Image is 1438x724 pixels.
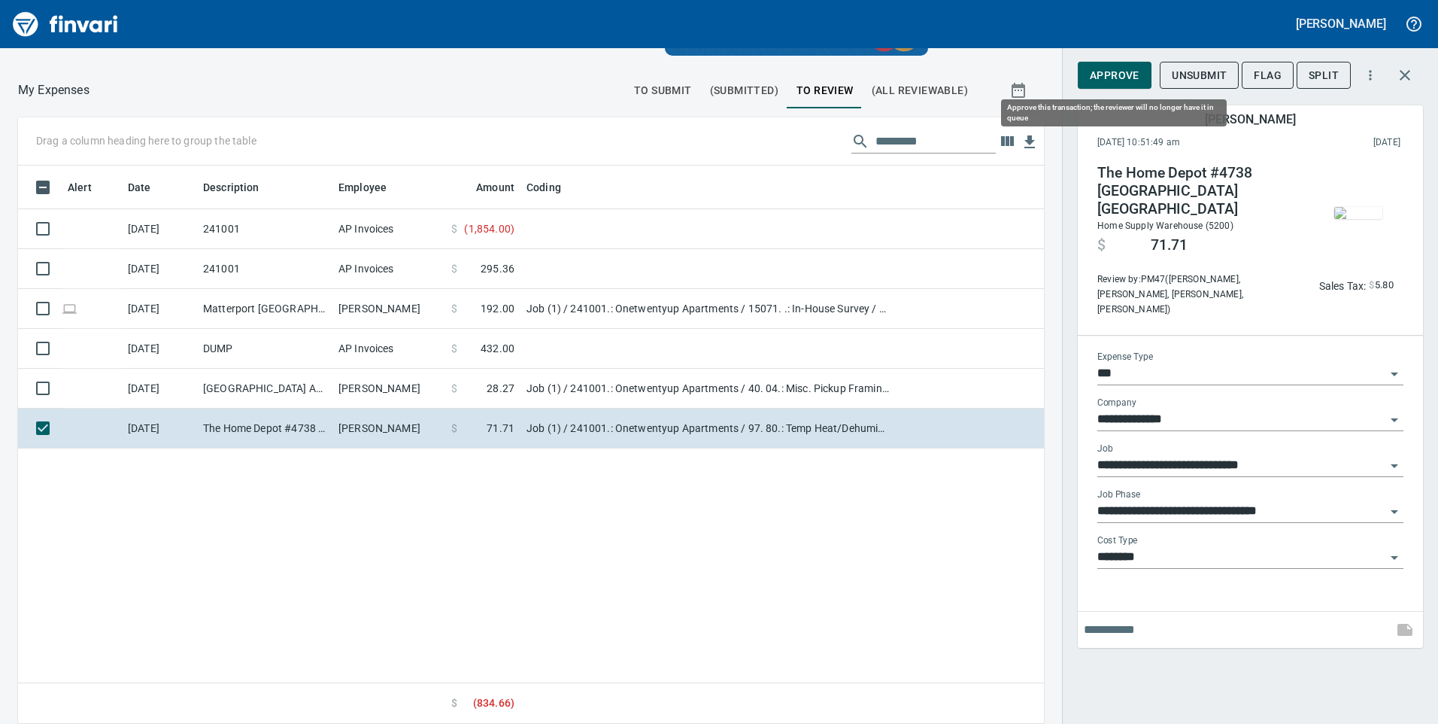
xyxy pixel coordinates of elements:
label: Cost Type [1097,536,1138,545]
span: [DATE] 10:51:49 am [1097,135,1277,151]
td: [GEOGRAPHIC_DATA] Ace [GEOGRAPHIC_DATA] [GEOGRAPHIC_DATA] [197,369,332,409]
button: Open [1384,409,1405,430]
button: Unsubmit [1160,62,1239,90]
td: [DATE] [122,209,197,249]
button: Choose columns to display [996,130,1018,153]
span: 192.00 [481,301,514,316]
button: Open [1384,455,1405,476]
span: 71.71 [1151,236,1188,254]
span: $ [451,301,457,316]
button: [PERSON_NAME] [1292,12,1390,35]
span: 28.27 [487,381,514,396]
img: Finvari [9,6,122,42]
td: AP Invoices [332,249,445,289]
button: More [1354,59,1387,92]
p: My Expenses [18,81,89,99]
span: 5.80 [1375,277,1394,294]
span: $ [451,341,457,356]
td: AP Invoices [332,329,445,369]
h5: [PERSON_NAME] [1205,111,1295,127]
td: 241001 [197,209,332,249]
span: $ [451,381,457,396]
button: Split [1297,62,1351,90]
span: Employee [338,178,406,196]
td: [DATE] [122,329,197,369]
span: Split [1309,66,1339,85]
span: AI confidence: 99.0% [1369,277,1394,294]
td: [DATE] [122,369,197,409]
td: [DATE] [122,249,197,289]
span: Description [203,178,279,196]
span: Review by: PM47 ([PERSON_NAME], [PERSON_NAME], [PERSON_NAME], [PERSON_NAME]) [1097,272,1302,318]
td: Job (1) / 241001.: Onetwentyup Apartments / 15071. .: In-House Survey / 5: Other [520,289,896,329]
td: [DATE] [122,409,197,449]
img: receipts%2Ftapani%2F2025-09-15%2FP4mXVDvgx8eZ7wjIUX58aasgcUk1__RMAZJH9AtLSY3nmJh9QJ_thumb.jpg [1334,207,1382,219]
button: Flag [1242,62,1294,90]
td: AP Invoices [332,209,445,249]
label: Expense Type [1097,352,1153,361]
span: 295.36 [481,261,514,276]
button: Close transaction [1387,57,1423,93]
p: Drag a column heading here to group the table [36,133,256,148]
span: To Review [796,81,854,100]
span: Approve [1090,66,1139,85]
p: Sales Tax: [1319,278,1367,294]
h5: [PERSON_NAME] [1296,16,1386,32]
label: Job Phase [1097,490,1140,499]
button: Open [1384,501,1405,522]
span: This charge was settled by the merchant and appears on the 2025/09/13 statement. [1277,135,1400,151]
button: Approve [1078,62,1151,90]
span: Online transaction [62,303,77,313]
span: This records your note into the expense. If you would like to send a message to an employee inste... [1387,612,1423,648]
td: DUMP [197,329,332,369]
button: Open [1384,547,1405,568]
span: 432.00 [481,341,514,356]
label: Job [1097,444,1113,453]
span: Description [203,178,259,196]
td: 241001 [197,249,332,289]
td: Job (1) / 241001.: Onetwentyup Apartments / 97. 80.: Temp Heat/Dehumidification / 5: Other [520,409,896,449]
span: Date [128,178,171,196]
td: Job (1) / 241001.: Onetwentyup Apartments / 40. 04.: Misc. Pickup Framing / 5: Other [520,369,896,409]
td: The Home Depot #4738 [GEOGRAPHIC_DATA] [GEOGRAPHIC_DATA] [197,409,332,449]
h4: The Home Depot #4738 [GEOGRAPHIC_DATA] [GEOGRAPHIC_DATA] [1097,164,1302,218]
button: Download Table [1018,131,1041,154]
span: ( 1,854.00 ) [464,221,514,236]
td: [DATE] [122,289,197,329]
td: [PERSON_NAME] [332,289,445,329]
button: Open [1384,364,1405,385]
span: Home Supply Warehouse (5200) [1097,221,1233,231]
nav: breadcrumb [18,81,89,99]
span: $ [1369,277,1374,294]
span: $ [451,695,457,711]
span: Alert [68,178,92,196]
span: Amount [476,178,514,196]
button: Show transactions within a particular date range [996,72,1044,108]
span: $ [451,421,457,436]
span: (All Reviewable) [872,81,968,100]
span: Alert [68,178,111,196]
span: $ [1097,236,1106,254]
span: Flag [1254,66,1282,85]
td: Matterport [GEOGRAPHIC_DATA] [GEOGRAPHIC_DATA] [197,289,332,329]
span: $ [451,261,457,276]
button: Sales Tax:$5.80 [1315,274,1397,297]
span: (Submitted) [710,81,778,100]
td: [PERSON_NAME] [332,369,445,409]
span: 71.71 [487,421,514,436]
span: Coding [526,178,581,196]
span: To Submit [634,81,692,100]
span: Coding [526,178,561,196]
span: $ [451,221,457,236]
span: Employee [338,178,387,196]
td: [PERSON_NAME] [332,409,445,449]
span: Amount [457,178,514,196]
span: Date [128,178,151,196]
span: Unsubmit [1172,66,1227,85]
label: Company [1097,398,1136,407]
span: ( 834.66 ) [473,695,514,711]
